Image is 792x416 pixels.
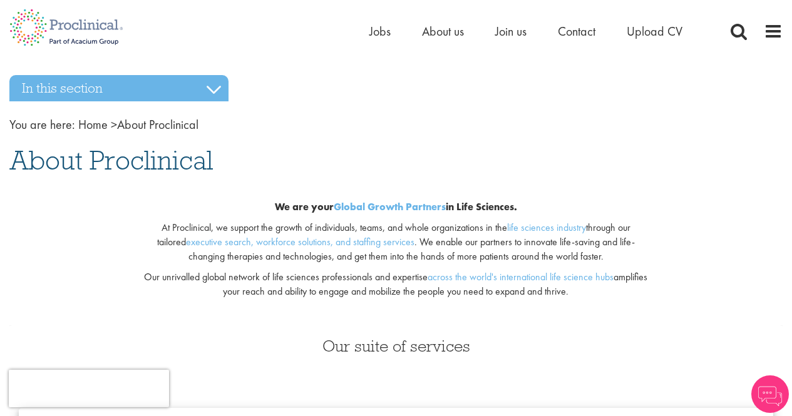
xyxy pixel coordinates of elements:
h3: In this section [9,75,229,101]
p: At Proclinical, we support the growth of individuals, teams, and whole organizations in the throu... [141,221,651,264]
span: You are here: [9,116,75,133]
a: Contact [558,23,595,39]
b: We are your in Life Sciences. [275,200,517,213]
span: About Proclinical [78,116,198,133]
a: About us [422,23,464,39]
a: Global Growth Partners [334,200,446,213]
a: life sciences industry [507,221,586,234]
h3: Our suite of services [9,338,783,354]
img: Chatbot [751,375,789,413]
span: About Proclinical [9,143,213,177]
iframe: reCAPTCHA [9,370,169,407]
a: Join us [495,23,527,39]
a: Jobs [369,23,391,39]
a: executive search, workforce solutions, and staffing services [186,235,414,248]
p: Our unrivalled global network of life sciences professionals and expertise amplifies your reach a... [141,270,651,299]
a: across the world's international life science hubs [428,270,614,283]
a: Upload CV [627,23,682,39]
a: breadcrumb link to Home [78,116,108,133]
span: > [111,116,117,133]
